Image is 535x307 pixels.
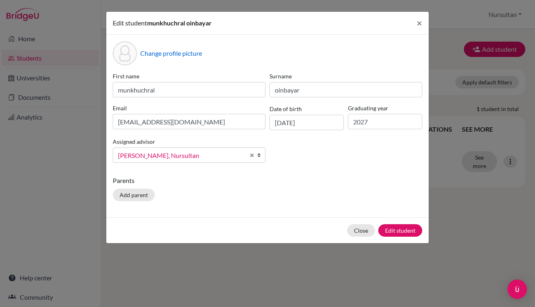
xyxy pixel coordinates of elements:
[508,280,527,299] div: Open Intercom Messenger
[410,12,429,34] button: Close
[113,72,265,80] label: First name
[118,150,245,161] span: [PERSON_NAME], Nursultan
[270,72,422,80] label: Surname
[270,115,344,130] input: dd/mm/yyyy
[113,189,155,201] button: Add parent
[113,104,265,112] label: Email
[147,19,212,27] span: munkhuchral oinbayar
[270,105,302,113] label: Date of birth
[417,17,422,29] span: ×
[113,41,137,65] div: Profile picture
[113,19,147,27] span: Edit student
[113,176,422,185] p: Parents
[113,137,155,146] label: Assigned advisor
[378,224,422,237] button: Edit student
[348,104,422,112] label: Graduating year
[347,224,375,237] button: Close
